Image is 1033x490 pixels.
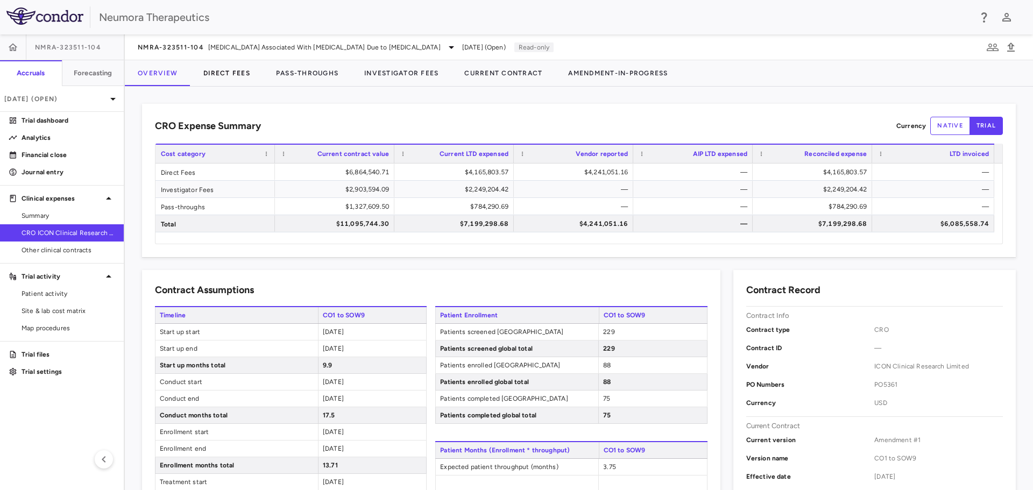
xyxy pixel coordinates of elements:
div: Direct Fees [155,164,275,180]
span: Enrollment end [155,441,318,457]
span: Patients screened [GEOGRAPHIC_DATA] [436,324,598,340]
div: $2,249,204.42 [404,181,508,198]
span: 75 [603,411,611,419]
p: Contract type [746,325,875,335]
p: Journal entry [22,167,115,177]
span: NMRA-323511-104 [35,43,101,52]
span: [DATE] [323,328,344,336]
div: $2,903,594.09 [285,181,389,198]
span: Start up start [155,324,318,340]
span: AIP LTD expensed [693,150,747,158]
span: Patients completed global total [436,407,598,423]
div: — [643,164,747,181]
div: — [643,181,747,198]
span: [DATE] [323,345,344,352]
button: Amendment-In-Progress [555,60,681,86]
p: Currency [896,121,926,131]
button: Current Contract [451,60,555,86]
span: CO1 to SOW9 [874,453,1003,463]
span: Map procedures [22,323,115,333]
div: $6,864,540.71 [285,164,389,181]
span: 9.9 [323,361,332,369]
span: 17.5 [323,411,335,419]
span: Vendor reported [576,150,628,158]
div: — [643,198,747,215]
div: Investigator Fees [155,181,275,197]
span: Reconciled expense [804,150,867,158]
button: Direct Fees [190,60,263,86]
p: Analytics [22,133,115,143]
span: Amendment #1 [874,435,1003,445]
div: — [882,164,989,181]
div: — [882,198,989,215]
span: Patients enrolled global total [436,374,598,390]
p: Current Contract [746,421,800,431]
span: Other clinical contracts [22,245,115,255]
div: — [643,215,747,232]
span: [DATE] [323,428,344,436]
span: Current contract value [317,150,389,158]
span: [MEDICAL_DATA] Associated With [MEDICAL_DATA] Due to [MEDICAL_DATA] [208,42,441,52]
span: Patients completed [GEOGRAPHIC_DATA] [436,390,598,407]
span: Cost category [161,150,206,158]
div: $784,290.69 [762,198,867,215]
span: [DATE] [323,478,344,486]
button: Overview [125,60,190,86]
div: $4,165,803.57 [762,164,867,181]
div: $6,085,558.74 [882,215,989,232]
p: Clinical expenses [22,194,102,203]
span: 88 [603,378,611,386]
button: native [930,117,970,135]
span: 229 [603,328,614,336]
div: $784,290.69 [404,198,508,215]
span: Timeline [155,307,318,323]
span: Patient Enrollment [435,307,598,323]
span: Summary [22,211,115,221]
h6: Contract Record [746,283,820,297]
span: [DATE] [323,378,344,386]
span: ICON Clinical Research Limited [874,361,1003,371]
h6: CRO Expense Summary [155,119,261,133]
span: — [874,343,1003,353]
span: 229 [603,345,614,352]
div: Pass-throughs [155,198,275,215]
span: Start up months total [155,357,318,373]
span: Enrollment start [155,424,318,440]
span: Conduct months total [155,407,318,423]
span: Treatment start [155,474,318,490]
p: Contract Info [746,311,790,321]
p: PO Numbers [746,380,875,389]
span: PO5361 [874,380,1003,389]
div: $4,165,803.57 [404,164,508,181]
span: Enrollment months total [155,457,318,473]
div: $7,199,298.68 [762,215,867,232]
span: [DATE] (Open) [462,42,506,52]
span: CO1 to SOW9 [599,442,707,458]
span: [DATE] [323,445,344,452]
div: — [882,181,989,198]
span: CRO ICON Clinical Research Limited [22,228,115,238]
span: 13.71 [323,461,338,469]
p: Trial activity [22,272,102,281]
span: Patient activity [22,289,115,299]
p: Trial dashboard [22,116,115,125]
span: NMRA-323511-104 [138,43,204,52]
p: Read-only [514,42,554,52]
button: trial [970,117,1003,135]
p: Vendor [746,361,875,371]
h6: Contract Assumptions [155,283,254,297]
div: Neumora Therapeutics [99,9,971,25]
div: $4,241,051.16 [523,215,628,232]
div: — [523,181,628,198]
span: Site & lab cost matrix [22,306,115,316]
span: 88 [603,361,611,369]
span: Patients enrolled [GEOGRAPHIC_DATA] [436,357,598,373]
span: CRO [874,325,1003,335]
p: Contract ID [746,343,875,353]
div: Total [155,215,275,232]
div: $1,327,609.50 [285,198,389,215]
span: Patient Months (Enrollment * throughput) [435,442,598,458]
h6: Accruals [17,68,45,78]
span: Start up end [155,340,318,357]
p: Trial settings [22,367,115,377]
